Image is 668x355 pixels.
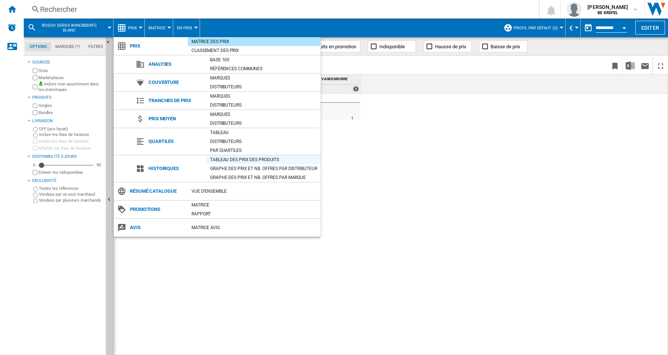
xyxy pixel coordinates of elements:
[206,74,321,82] div: Marques
[206,56,321,63] div: Base 100
[126,204,188,215] span: Promotions
[206,83,321,91] div: Distributeurs
[188,210,321,218] div: Rapport
[188,224,321,231] div: Matrice AVIS
[206,129,321,136] div: Tableau
[188,201,321,209] div: Matrice
[126,186,188,196] span: Résumé catalogue
[188,47,321,54] div: Classement des prix
[145,136,206,147] span: Quartiles
[126,222,188,233] span: Avis
[145,114,206,124] span: Prix moyen
[206,120,321,127] div: Distributeurs
[206,156,321,163] div: Tableau des prix des produits
[188,38,321,45] div: Matrice des prix
[206,65,321,72] div: Références communes
[206,101,321,109] div: Distributeurs
[206,111,321,118] div: Marques
[206,147,321,154] div: Par quartiles
[188,188,321,195] div: Vue d'ensemble
[145,77,206,88] span: Couverture
[206,165,321,172] div: Graphe des prix et nb. offres par distributeur
[206,138,321,145] div: Distributeurs
[145,59,206,69] span: Analyses
[126,41,188,51] span: Prix
[206,174,321,181] div: Graphe des prix et nb. offres par marque
[206,92,321,100] div: Marques
[145,163,206,174] span: Historiques
[145,95,206,106] span: Tranches de prix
